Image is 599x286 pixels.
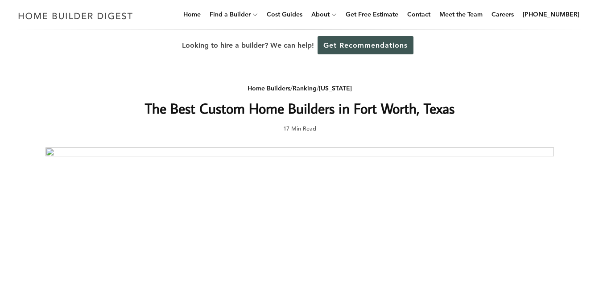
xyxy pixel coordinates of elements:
a: Get Recommendations [318,36,413,54]
a: Ranking [293,84,317,92]
span: 17 Min Read [283,123,316,133]
a: [US_STATE] [319,84,352,92]
div: / / [122,83,478,94]
a: Home Builders [248,84,290,92]
img: Home Builder Digest [14,7,137,25]
iframe: Drift Widget Chat Controller [428,222,588,275]
h1: The Best Custom Home Builders in Fort Worth, Texas [122,98,478,119]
